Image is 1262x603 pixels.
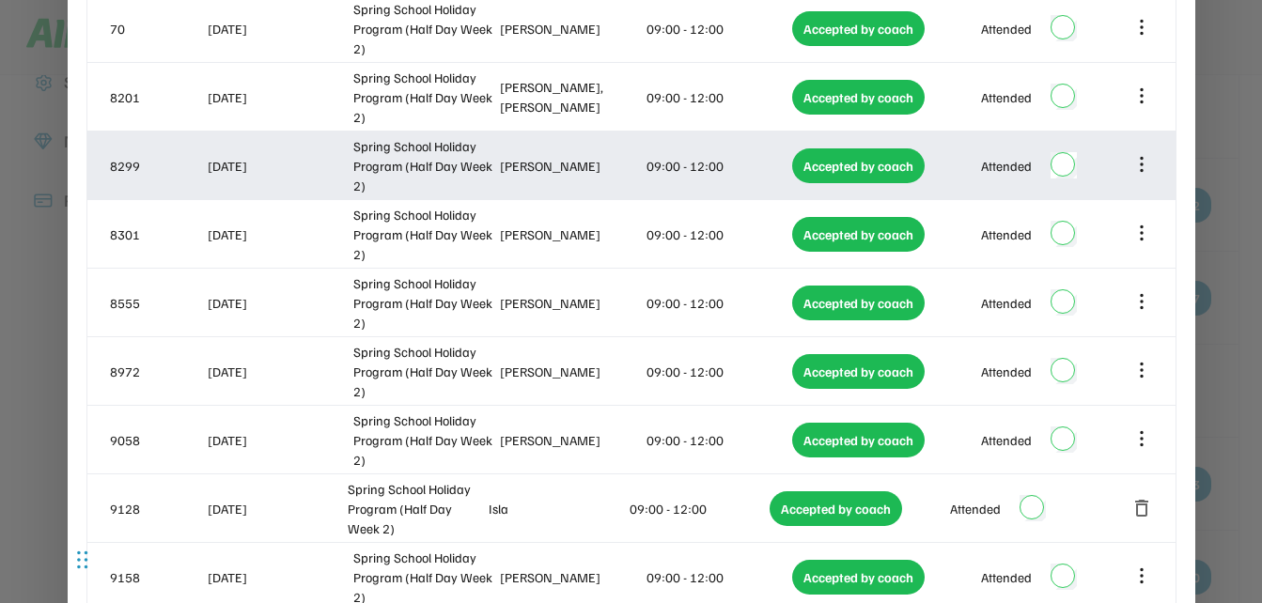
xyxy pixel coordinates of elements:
[208,87,351,107] div: [DATE]
[792,148,925,183] div: Accepted by coach
[792,354,925,389] div: Accepted by coach
[792,80,925,115] div: Accepted by coach
[353,410,496,470] div: Spring School Holiday Program (Half Day Week 2)
[792,286,925,320] div: Accepted by coach
[500,362,643,381] div: [PERSON_NAME]
[110,293,204,313] div: 8555
[647,224,789,244] div: 09:00 - 12:00
[208,19,351,39] div: [DATE]
[110,87,204,107] div: 8201
[981,224,1032,244] div: Attended
[208,156,351,176] div: [DATE]
[208,362,351,381] div: [DATE]
[353,205,496,264] div: Spring School Holiday Program (Half Day Week 2)
[647,87,789,107] div: 09:00 - 12:00
[208,567,351,587] div: [DATE]
[348,479,485,538] div: Spring School Holiday Program (Half Day Week 2)
[208,430,351,450] div: [DATE]
[981,293,1032,313] div: Attended
[647,19,789,39] div: 09:00 - 12:00
[208,499,345,518] div: [DATE]
[110,19,204,39] div: 70
[647,430,789,450] div: 09:00 - 12:00
[981,430,1032,450] div: Attended
[353,273,496,332] div: Spring School Holiday Program (Half Day Week 2)
[500,567,643,587] div: [PERSON_NAME]
[981,362,1032,381] div: Attended
[353,136,496,195] div: Spring School Holiday Program (Half Day Week 2)
[647,156,789,176] div: 09:00 - 12:00
[647,362,789,381] div: 09:00 - 12:00
[950,499,1001,518] div: Attended
[1130,497,1153,519] button: delete
[500,77,643,116] div: [PERSON_NAME], [PERSON_NAME]
[110,362,204,381] div: 8972
[500,224,643,244] div: [PERSON_NAME]
[792,217,925,252] div: Accepted by coach
[981,567,1032,587] div: Attended
[353,68,496,127] div: Spring School Holiday Program (Half Day Week 2)
[489,499,626,518] div: Isla
[981,87,1032,107] div: Attended
[647,293,789,313] div: 09:00 - 12:00
[500,430,643,450] div: [PERSON_NAME]
[792,560,925,595] div: Accepted by coach
[208,293,351,313] div: [DATE]
[981,19,1032,39] div: Attended
[792,423,925,457] div: Accepted by coach
[500,156,643,176] div: [PERSON_NAME]
[110,499,204,518] div: 9128
[208,224,351,244] div: [DATE]
[110,430,204,450] div: 9058
[110,156,204,176] div: 8299
[353,342,496,401] div: Spring School Holiday Program (Half Day Week 2)
[110,224,204,244] div: 8301
[630,499,767,518] div: 09:00 - 12:00
[110,567,204,587] div: 9158
[647,567,789,587] div: 09:00 - 12:00
[500,19,643,39] div: [PERSON_NAME]
[770,491,902,526] div: Accepted by coach
[500,293,643,313] div: [PERSON_NAME]
[792,11,925,46] div: Accepted by coach
[981,156,1032,176] div: Attended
